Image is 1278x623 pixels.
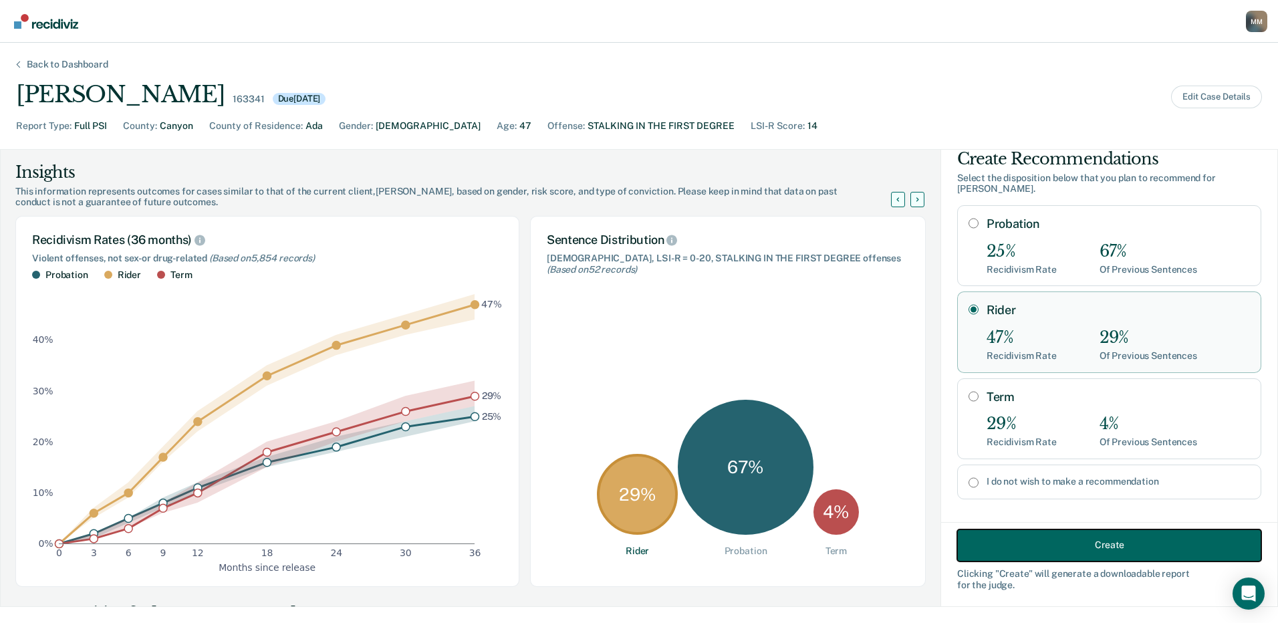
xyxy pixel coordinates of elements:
[15,162,907,183] div: Insights
[1246,11,1267,32] button: Profile dropdown button
[273,93,326,105] div: Due [DATE]
[481,299,502,309] text: 47%
[1100,414,1197,434] div: 4%
[1171,86,1262,108] button: Edit Case Details
[987,303,1250,318] label: Rider
[497,119,517,133] div: Age :
[209,119,303,133] div: County of Residence :
[751,119,805,133] div: LSI-R Score :
[1100,264,1197,275] div: Of Previous Sentences
[547,253,909,275] div: [DEMOGRAPHIC_DATA], LSI-R = 0-20, STALKING IN THE FIRST DEGREE offenses
[14,14,78,29] img: Recidiviz
[400,547,412,558] text: 30
[1233,578,1265,610] div: Open Intercom Messenger
[33,436,53,447] text: 20%
[588,119,735,133] div: STALKING IN THE FIRST DEGREE
[219,562,315,572] text: Months since release
[987,390,1250,404] label: Term
[118,269,141,281] div: Rider
[160,119,193,133] div: Canyon
[987,264,1057,275] div: Recidivism Rate
[56,547,62,558] text: 0
[160,547,166,558] text: 9
[339,119,373,133] div: Gender :
[1246,11,1267,32] div: M M
[1100,328,1197,348] div: 29%
[39,538,53,549] text: 0%
[376,119,481,133] div: [DEMOGRAPHIC_DATA]
[725,545,767,557] div: Probation
[45,269,88,281] div: Probation
[1100,350,1197,362] div: Of Previous Sentences
[957,568,1261,590] div: Clicking " Create " will generate a downloadable report for the judge.
[987,414,1057,434] div: 29%
[987,242,1057,261] div: 25%
[33,334,53,345] text: 40%
[825,545,847,557] div: Term
[74,119,107,133] div: Full PSI
[547,119,585,133] div: Offense :
[32,253,503,264] div: Violent offenses, not sex- or drug-related
[261,547,273,558] text: 18
[678,400,813,535] div: 67 %
[807,119,817,133] div: 14
[481,299,502,421] g: text
[305,119,323,133] div: Ada
[33,334,53,548] g: y-axis tick label
[32,233,503,247] div: Recidivism Rates (36 months)
[209,253,315,263] span: (Based on 5,854 records )
[15,186,907,209] div: This information represents outcomes for cases similar to that of the current client, [PERSON_NAM...
[123,119,157,133] div: County :
[957,148,1261,170] div: Create Recommendations
[987,476,1250,487] label: I do not wish to make a recommendation
[987,350,1057,362] div: Recidivism Rate
[192,547,204,558] text: 12
[16,81,225,108] div: [PERSON_NAME]
[987,437,1057,448] div: Recidivism Rate
[233,94,264,105] div: 163341
[987,217,1250,231] label: Probation
[330,547,342,558] text: 24
[987,328,1057,348] div: 47%
[11,59,124,70] div: Back to Dashboard
[482,410,502,421] text: 25%
[547,264,637,275] span: (Based on 52 records )
[33,385,53,396] text: 30%
[1100,437,1197,448] div: Of Previous Sentences
[1100,242,1197,261] div: 67%
[519,119,531,133] div: 47
[16,119,72,133] div: Report Type :
[59,294,475,543] g: area
[957,529,1261,561] button: Create
[33,487,53,497] text: 10%
[56,547,481,558] g: x-axis tick label
[813,489,859,535] div: 4 %
[597,454,678,535] div: 29 %
[126,547,132,558] text: 6
[170,269,192,281] div: Term
[469,547,481,558] text: 36
[547,233,909,247] div: Sentence Distribution
[219,562,315,572] g: x-axis label
[626,545,649,557] div: Rider
[91,547,97,558] text: 3
[482,390,502,401] text: 29%
[957,172,1261,195] div: Select the disposition below that you plan to recommend for [PERSON_NAME] .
